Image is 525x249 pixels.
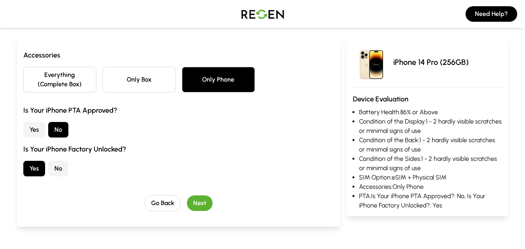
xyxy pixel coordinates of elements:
li: Condition of the Back: 1 - 2 hardly visible scratches or minimal signs of use [359,136,502,154]
li: PTA: Is Your iPhone PTA Approved?: No, Is Your iPhone Factory Unlocked?: Yes [359,192,502,210]
li: Battery Health: 86% or Above [359,108,502,117]
button: Need Help? [466,6,517,22]
button: Yes [23,122,45,138]
img: Logo [235,3,290,25]
button: Only Box [103,67,176,92]
img: iPhone 14 Pro [353,44,390,81]
button: Only Phone [182,67,255,92]
button: Go Back [145,195,181,211]
h3: Device Evaluation [353,94,502,104]
button: No [48,122,68,138]
li: Condition of the Sides: 1 - 2 hardly visible scratches or minimal signs of use [359,154,502,173]
button: Everything (Complete Box) [23,67,96,92]
li: Condition of the Display: 1 - 2 hardly visible scratches or minimal signs of use [359,117,502,136]
li: SIM Option: eSIM + Physical SIM [359,173,502,182]
button: No [48,161,68,176]
li: Accessories: Only Phone [359,182,502,192]
h3: Accessories [23,50,334,61]
h3: Is Your iPhone PTA Approved? [23,105,334,116]
button: Yes [23,161,45,176]
h3: Is Your iPhone Factory Unlocked? [23,144,334,155]
p: iPhone 14 Pro (256GB) [393,57,469,68]
button: Next [187,195,213,211]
